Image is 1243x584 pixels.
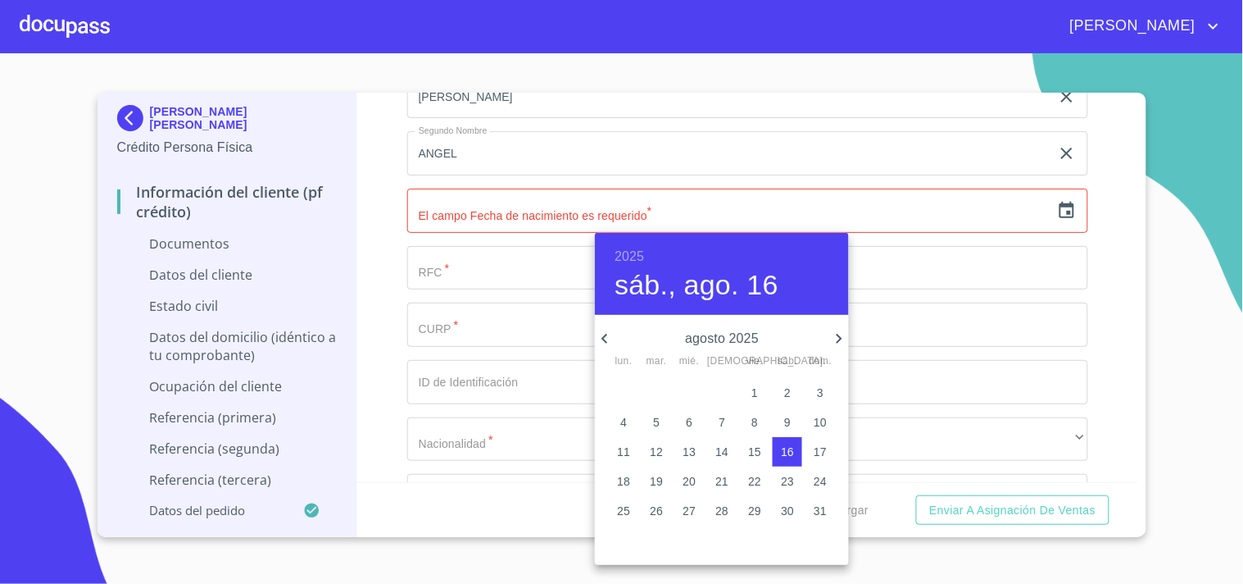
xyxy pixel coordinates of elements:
[686,414,692,431] p: 6
[719,414,725,431] p: 7
[773,496,802,526] button: 30
[609,496,638,526] button: 25
[814,503,827,519] p: 31
[653,414,660,431] p: 5
[642,467,671,496] button: 19
[642,354,671,370] span: mar.
[773,378,802,408] button: 2
[715,444,728,460] p: 14
[773,467,802,496] button: 23
[642,437,671,467] button: 12
[748,503,761,519] p: 29
[805,467,835,496] button: 24
[609,467,638,496] button: 18
[707,437,737,467] button: 14
[683,444,696,460] p: 13
[781,444,794,460] p: 16
[805,354,835,370] span: dom.
[805,437,835,467] button: 17
[784,414,791,431] p: 9
[740,378,769,408] button: 1
[715,473,728,490] p: 21
[615,245,644,268] button: 2025
[609,354,638,370] span: lun.
[781,503,794,519] p: 30
[674,467,704,496] button: 20
[707,496,737,526] button: 28
[617,473,630,490] p: 18
[748,473,761,490] p: 22
[740,354,769,370] span: vie.
[773,437,802,467] button: 16
[805,408,835,437] button: 10
[814,414,827,431] p: 10
[773,408,802,437] button: 9
[715,503,728,519] p: 28
[683,503,696,519] p: 27
[650,473,663,490] p: 19
[617,444,630,460] p: 11
[642,408,671,437] button: 5
[707,408,737,437] button: 7
[650,444,663,460] p: 12
[814,473,827,490] p: 24
[609,408,638,437] button: 4
[707,354,737,370] span: [DEMOGRAPHIC_DATA].
[674,437,704,467] button: 13
[674,354,704,370] span: mié.
[781,473,794,490] p: 23
[740,437,769,467] button: 15
[740,496,769,526] button: 29
[817,385,823,401] p: 3
[674,408,704,437] button: 6
[674,496,704,526] button: 27
[740,408,769,437] button: 8
[683,473,696,490] p: 20
[650,503,663,519] p: 26
[805,378,835,408] button: 3
[615,268,778,303] button: sáb., ago. 16
[609,437,638,467] button: 11
[707,467,737,496] button: 21
[748,444,761,460] p: 15
[642,496,671,526] button: 26
[620,414,627,431] p: 4
[784,385,791,401] p: 2
[615,329,829,349] p: agosto 2025
[751,414,758,431] p: 8
[805,496,835,526] button: 31
[617,503,630,519] p: 25
[751,385,758,401] p: 1
[773,354,802,370] span: sáb.
[814,444,827,460] p: 17
[740,467,769,496] button: 22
